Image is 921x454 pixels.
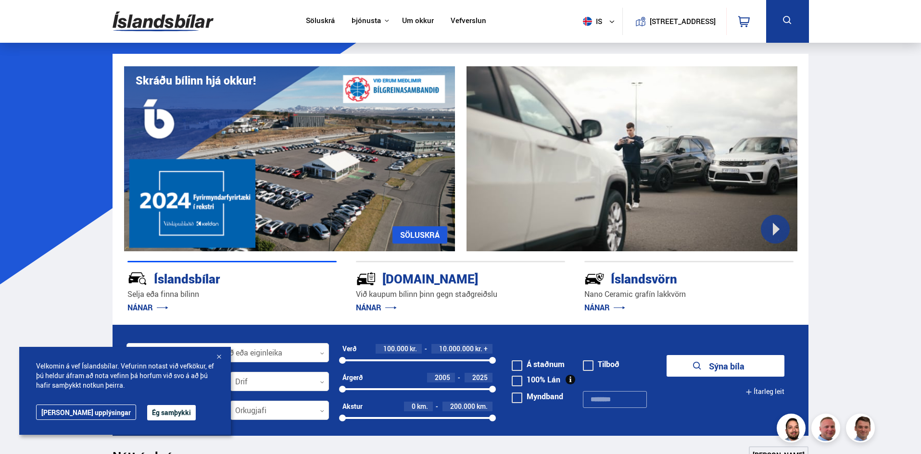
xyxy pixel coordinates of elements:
[451,16,486,26] a: Vefverslun
[36,405,136,420] a: [PERSON_NAME] upplýsingar
[356,302,397,313] a: NÁNAR
[475,345,482,353] span: kr.
[392,226,447,244] a: SÖLUSKRÁ
[512,360,565,368] label: Á staðnum
[579,7,622,36] button: is
[439,344,474,353] span: 10.000.000
[628,8,721,35] a: [STREET_ADDRESS]
[147,405,196,420] button: Ég samþykki
[383,344,408,353] span: 100.000
[583,17,592,26] img: svg+xml;base64,PHN2ZyB4bWxucz0iaHR0cDovL3d3dy53My5vcmcvMjAwMC9zdmciIHdpZHRoPSI1MTIiIGhlaWdodD0iNT...
[472,373,488,382] span: 2025
[417,403,428,410] span: km.
[584,302,625,313] a: NÁNAR
[113,6,214,37] img: G0Ugv5HjCgRt.svg
[402,16,434,26] a: Um okkur
[584,269,605,289] img: -Svtn6bYgwAsiwNX.svg
[412,402,416,411] span: 0
[36,361,214,390] span: Velkomin á vef Íslandsbílar. Vefurinn notast við vefkökur, ef þú heldur áfram að nota vefinn þá h...
[745,381,784,403] button: Ítarleg leit
[583,360,619,368] label: Tilboð
[127,289,337,300] p: Selja eða finna bílinn
[342,345,356,353] div: Verð
[356,289,565,300] p: Við kaupum bílinn þinn gegn staðgreiðslu
[342,403,363,410] div: Akstur
[352,16,381,25] button: Þjónusta
[477,403,488,410] span: km.
[584,270,759,286] div: Íslandsvörn
[579,17,603,26] span: is
[847,415,876,444] img: FbJEzSuNWCJXmdc-.webp
[127,269,148,289] img: JRvxyua_JYH6wB4c.svg
[813,415,842,444] img: siFngHWaQ9KaOqBr.png
[667,355,784,377] button: Sýna bíla
[127,270,303,286] div: Íslandsbílar
[356,269,376,289] img: tr5P-W3DuiFaO7aO.svg
[136,74,256,87] h1: Skráðu bílinn hjá okkur!
[356,270,531,286] div: [DOMAIN_NAME]
[306,16,335,26] a: Söluskrá
[342,374,363,381] div: Árgerð
[512,393,563,400] label: Myndband
[584,289,794,300] p: Nano Ceramic grafín lakkvörn
[778,415,807,444] img: nhp88E3Fdnt1Opn2.png
[124,66,455,251] img: eKx6w-_Home_640_.png
[484,345,488,353] span: +
[410,345,417,353] span: kr.
[435,373,450,382] span: 2005
[450,402,475,411] span: 200.000
[654,17,712,25] button: [STREET_ADDRESS]
[127,302,168,313] a: NÁNAR
[512,376,560,383] label: 100% Lán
